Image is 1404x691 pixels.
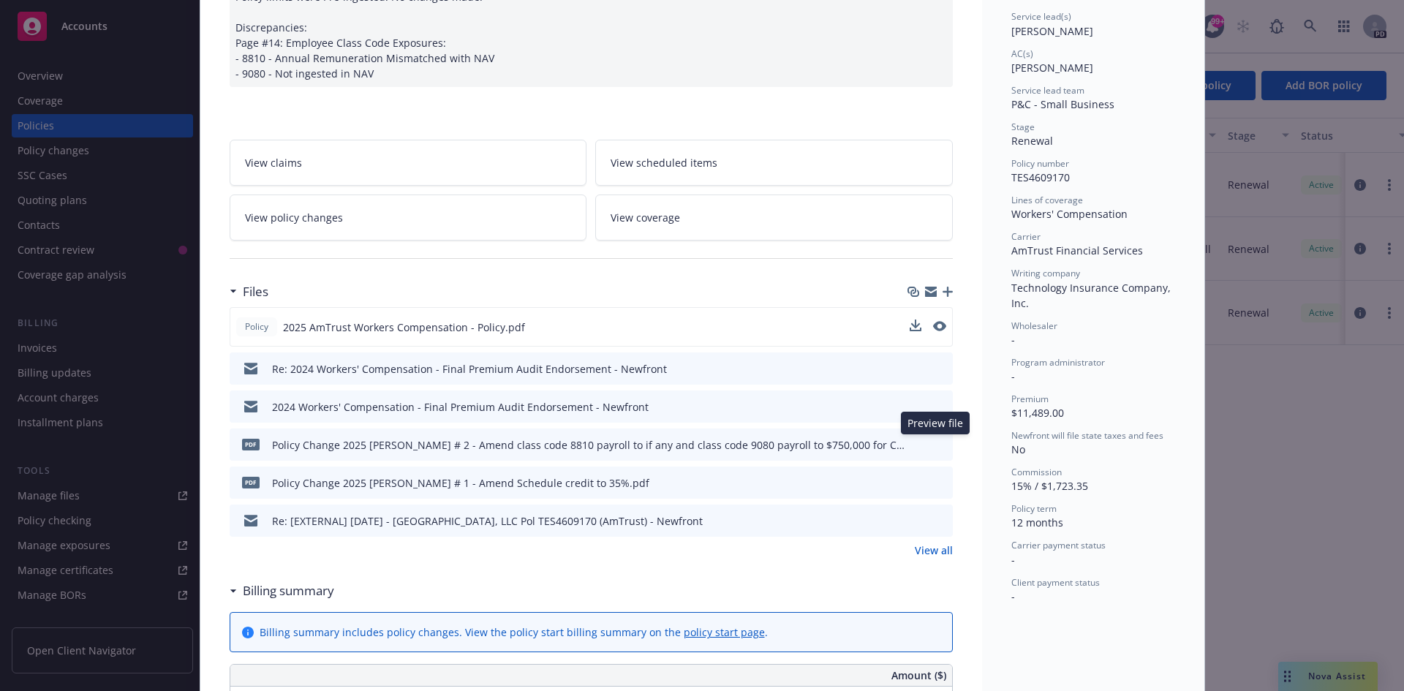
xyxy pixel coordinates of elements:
[934,399,947,415] button: preview file
[611,155,717,170] span: View scheduled items
[1011,502,1057,515] span: Policy term
[910,361,922,377] button: download file
[934,475,947,491] button: preview file
[1011,97,1114,111] span: P&C - Small Business
[283,320,525,335] span: 2025 AmTrust Workers Compensation - Policy.pdf
[1011,194,1083,206] span: Lines of coverage
[1011,516,1063,529] span: 12 months
[891,668,946,683] span: Amount ($)
[611,210,680,225] span: View coverage
[242,320,271,333] span: Policy
[901,412,970,434] div: Preview file
[242,477,260,488] span: pdf
[260,624,768,640] div: Billing summary includes policy changes. View the policy start billing summary on the .
[933,321,946,331] button: preview file
[1011,206,1175,222] div: Workers' Compensation
[272,399,649,415] div: 2024 Workers' Compensation - Final Premium Audit Endorsement - Newfront
[910,475,922,491] button: download file
[242,439,260,450] span: pdf
[272,475,649,491] div: Policy Change 2025 [PERSON_NAME] # 1 - Amend Schedule credit to 35%.pdf
[1011,121,1035,133] span: Stage
[230,195,587,241] a: View policy changes
[243,282,268,301] h3: Files
[245,155,302,170] span: View claims
[1011,243,1143,257] span: AmTrust Financial Services
[1011,479,1088,493] span: 15% / $1,723.35
[1011,10,1071,23] span: Service lead(s)
[1011,84,1084,97] span: Service lead team
[245,210,343,225] span: View policy changes
[910,320,921,331] button: download file
[230,140,587,186] a: View claims
[272,437,905,453] div: Policy Change 2025 [PERSON_NAME] # 2 - Amend class code 8810 payroll to if any and class code 908...
[1011,442,1025,456] span: No
[1011,393,1049,405] span: Premium
[1011,157,1069,170] span: Policy number
[1011,429,1163,442] span: Newfront will file state taxes and fees
[1011,267,1080,279] span: Writing company
[910,320,921,335] button: download file
[933,320,946,335] button: preview file
[934,361,947,377] button: preview file
[272,361,667,377] div: Re: 2024 Workers' Compensation - Final Premium Audit Endorsement - Newfront
[910,399,922,415] button: download file
[1011,356,1105,369] span: Program administrator
[1011,24,1093,38] span: [PERSON_NAME]
[1011,48,1033,60] span: AC(s)
[915,543,953,558] a: View all
[1011,170,1070,184] span: TES4609170
[1011,553,1015,567] span: -
[1011,333,1015,347] span: -
[230,282,268,301] div: Files
[1011,406,1064,420] span: $11,489.00
[1011,576,1100,589] span: Client payment status
[684,625,765,639] a: policy start page
[934,437,947,453] button: preview file
[1011,281,1174,310] span: Technology Insurance Company, Inc.
[1011,320,1057,332] span: Wholesaler
[595,140,953,186] a: View scheduled items
[272,513,703,529] div: Re: [EXTERNAL] [DATE] - [GEOGRAPHIC_DATA], LLC Pol TES4609170 (AmTrust) - Newfront
[1011,369,1015,383] span: -
[934,513,947,529] button: preview file
[1011,589,1015,603] span: -
[910,437,922,453] button: download file
[595,195,953,241] a: View coverage
[910,513,922,529] button: download file
[1011,539,1106,551] span: Carrier payment status
[1011,61,1093,75] span: [PERSON_NAME]
[230,581,334,600] div: Billing summary
[1011,466,1062,478] span: Commission
[1011,230,1041,243] span: Carrier
[243,581,334,600] h3: Billing summary
[1011,134,1053,148] span: Renewal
